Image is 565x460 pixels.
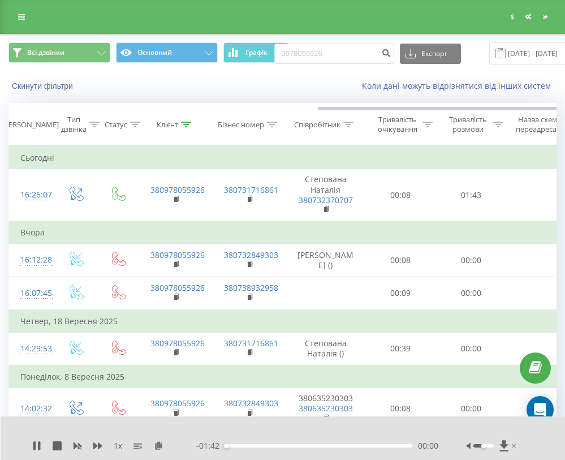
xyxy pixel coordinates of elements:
div: Тип дзвінка [61,115,87,134]
td: 00:00 [436,277,507,310]
div: 16:07:45 [20,282,43,304]
td: 01:43 [436,169,507,221]
div: 14:02:32 [20,398,43,420]
a: 380978055926 [150,282,205,293]
span: 00:00 [418,440,438,452]
span: Графік [245,49,268,57]
td: 380635230303 [286,388,365,430]
a: 380731716861 [224,338,278,349]
a: 380738932958 [224,282,278,293]
div: [PERSON_NAME] [2,120,59,130]
td: [PERSON_NAME] () [286,244,365,277]
a: 380732849303 [224,398,278,409]
a: 380635230303 [299,403,353,414]
div: Клієнт [157,120,178,130]
td: 00:08 [365,244,436,277]
td: 00:00 [436,244,507,277]
div: Accessibility label [224,444,228,448]
div: 16:26:07 [20,184,43,206]
button: Графік [223,42,288,63]
td: 00:00 [436,388,507,430]
div: Назва схеми переадресації [516,115,564,134]
a: Коли дані можуть відрізнятися вiд інших систем [362,80,557,91]
td: 00:08 [365,388,436,430]
td: Степована Наталія [286,169,365,221]
td: 00:39 [365,332,436,366]
td: 00:08 [365,169,436,221]
td: 00:09 [365,277,436,310]
input: Пошук за номером [274,44,394,64]
a: 380731716861 [224,184,278,195]
a: 380978055926 [150,338,205,349]
a: 380978055926 [150,184,205,195]
span: - 01:42 [196,440,225,452]
div: Тривалість розмови [446,115,490,134]
div: 16:12:28 [20,249,43,271]
div: Accessibility label [481,444,486,448]
button: Основний [116,42,218,63]
a: 380978055926 [150,250,205,260]
div: Тривалість очікування [375,115,420,134]
a: 380732849303 [224,250,278,260]
div: Open Intercom Messenger [527,396,554,423]
div: Статус [105,120,127,130]
button: Експорт [400,44,461,64]
span: Всі дзвінки [27,48,64,57]
a: 380978055926 [150,398,205,409]
div: Бізнес номер [218,120,264,130]
td: Степована Наталія () [286,332,365,366]
button: Скинути фільтри [8,81,79,91]
div: Співробітник [294,120,340,130]
div: 14:29:53 [20,338,43,360]
td: 00:00 [436,332,507,366]
a: 380732370707 [299,195,353,205]
span: 1 x [114,440,122,452]
button: Всі дзвінки [8,42,110,63]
